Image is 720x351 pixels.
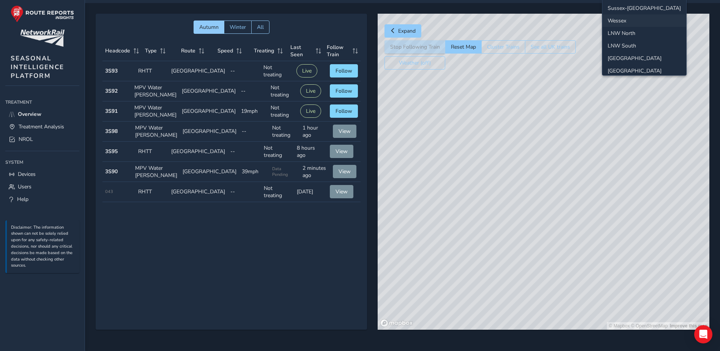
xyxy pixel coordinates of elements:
[336,87,352,95] span: Follow
[132,122,180,142] td: MPV Water [PERSON_NAME]
[694,325,712,343] div: Open Intercom Messenger
[261,142,294,162] td: Not treating
[384,56,445,70] button: Weather (off)
[300,122,330,142] td: 1 hour ago
[336,108,352,115] span: Follow
[300,162,330,182] td: 2 minutes ago
[224,21,251,34] button: Winter
[261,182,294,202] td: Not treating
[180,162,239,182] td: [GEOGRAPHIC_DATA]
[445,40,481,54] button: Reset Map
[251,21,269,34] button: All
[17,196,28,203] span: Help
[19,123,64,130] span: Treatment Analysis
[132,162,180,182] td: MPV Water [PERSON_NAME]
[105,87,118,95] strong: 3S92
[228,61,261,81] td: --
[602,14,686,27] li: Wessex
[169,142,228,162] td: [GEOGRAPHIC_DATA]
[105,128,118,135] strong: 3S98
[330,64,358,77] button: Follow
[169,61,228,81] td: [GEOGRAPHIC_DATA]
[238,81,268,101] td: --
[105,168,118,175] strong: 3S90
[18,183,32,190] span: Users
[181,47,195,54] span: Route
[269,122,300,142] td: Not treating
[339,168,351,175] span: View
[194,21,224,34] button: Autumn
[11,5,74,22] img: rr logo
[336,188,348,195] span: View
[330,185,353,198] button: View
[11,225,76,269] p: Disclaimer: The information shown can not be solely relied upon for any safety-related decisions,...
[525,40,576,54] button: See all UK trains
[5,193,79,206] a: Help
[135,61,169,81] td: RHTT
[330,84,358,98] button: Follow
[238,101,268,122] td: 19mph
[330,145,353,158] button: View
[228,142,261,162] td: --
[217,47,233,54] span: Speed
[20,30,65,47] img: customer logo
[5,157,79,168] div: System
[228,182,261,202] td: --
[398,27,416,35] span: Expand
[105,148,118,155] strong: 3S95
[336,148,348,155] span: View
[254,47,274,54] span: Treating
[261,61,294,81] td: Not treating
[602,40,686,52] li: LNW South
[19,136,33,143] span: NROL
[327,44,350,58] span: Follow Train
[105,189,113,194] span: 043
[105,67,118,74] strong: 3S93
[268,81,298,101] td: Not treating
[179,101,238,122] td: [GEOGRAPHIC_DATA]
[296,64,317,77] button: Live
[135,182,169,202] td: RHTT
[330,104,358,118] button: Follow
[11,54,64,80] span: SEASONAL INTELLIGENCE PLATFORM
[18,171,36,178] span: Devices
[5,120,79,133] a: Treatment Analysis
[602,52,686,65] li: North and East
[135,142,169,162] td: RHTT
[339,128,351,135] span: View
[602,27,686,40] li: LNW North
[230,24,246,31] span: Winter
[180,122,239,142] td: [GEOGRAPHIC_DATA]
[169,182,228,202] td: [GEOGRAPHIC_DATA]
[132,101,179,122] td: MPV Water [PERSON_NAME]
[290,44,313,58] span: Last Seen
[336,67,352,74] span: Follow
[179,81,238,101] td: [GEOGRAPHIC_DATA]
[145,47,157,54] span: Type
[294,182,327,202] td: [DATE]
[300,84,321,98] button: Live
[5,168,79,180] a: Devices
[199,24,219,31] span: Autumn
[602,65,686,77] li: Wales
[257,24,264,31] span: All
[602,2,686,14] li: Sussex-Kent
[5,108,79,120] a: Overview
[333,165,356,178] button: View
[268,101,298,122] td: Not treating
[5,96,79,108] div: Treatment
[384,24,421,38] button: Expand
[294,142,327,162] td: 8 hours ago
[481,40,525,54] button: Cluster Trains
[5,133,79,145] a: NROL
[132,81,179,101] td: MPV Water [PERSON_NAME]
[300,104,321,118] button: Live
[5,180,79,193] a: Users
[105,47,130,54] span: Headcode
[239,162,269,182] td: 39mph
[272,166,297,177] span: Data Pending
[18,111,41,118] span: Overview
[333,125,356,138] button: View
[105,108,118,115] strong: 3S91
[239,122,269,142] td: --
